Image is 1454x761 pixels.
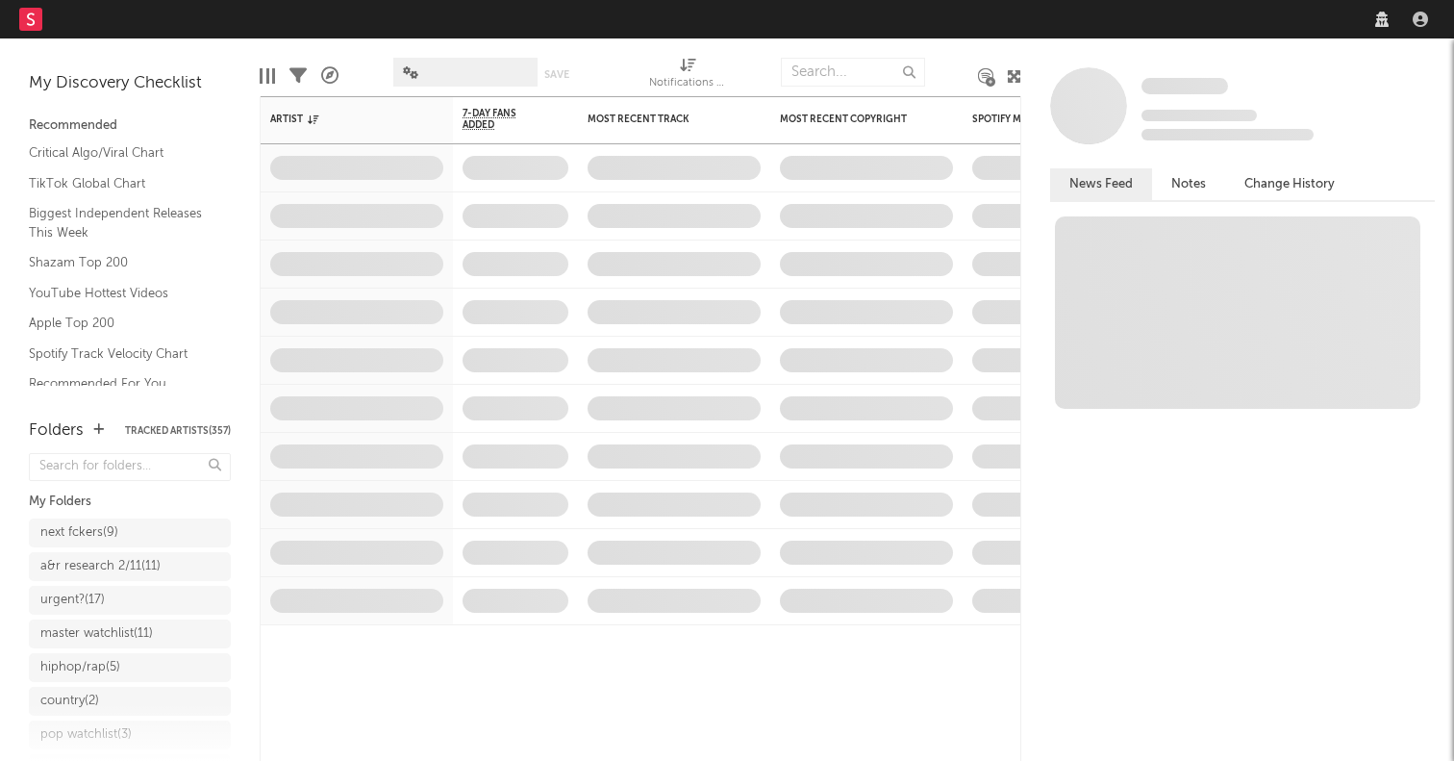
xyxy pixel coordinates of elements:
a: master watchlist(11) [29,620,231,648]
input: Search for folders... [29,453,231,481]
div: a&r research 2/11 ( 11 ) [40,555,161,578]
button: Change History [1225,168,1354,200]
div: master watchlist ( 11 ) [40,622,153,646]
div: next fckers ( 9 ) [40,521,118,545]
button: News Feed [1050,168,1152,200]
div: urgent? ( 17 ) [40,589,105,612]
div: Notifications (Artist) [649,72,726,95]
div: Most Recent Track [588,114,732,125]
a: Critical Algo/Viral Chart [29,142,212,164]
span: 0 fans last week [1141,129,1314,140]
div: A&R Pipeline [321,48,338,104]
button: Tracked Artists(357) [125,426,231,436]
a: hiphop/rap(5) [29,653,231,682]
div: hiphop/rap ( 5 ) [40,656,120,679]
a: Shazam Top 200 [29,252,212,273]
div: Spotify Monthly Listeners [972,114,1116,125]
div: Folders [29,419,84,443]
div: Artist [270,114,414,125]
a: pop watchlist(3) [29,721,231,749]
div: Edit Columns [260,48,275,104]
input: Search... [781,58,925,87]
a: Biggest Independent Releases This Week [29,203,212,242]
button: Save [544,69,569,80]
a: a&r research 2/11(11) [29,552,231,581]
div: Most Recent Copyright [780,114,924,125]
div: Filters [289,48,307,104]
a: Recommended For You [29,373,212,394]
a: next fckers(9) [29,519,231,547]
a: Apple Top 200 [29,313,212,334]
div: Notifications (Artist) [649,48,726,104]
div: pop watchlist ( 3 ) [40,723,132,747]
a: urgent?(17) [29,586,231,615]
span: 7-Day Fans Added [463,108,539,131]
a: TikTok Global Chart [29,173,212,194]
span: Tracking Since: [DATE] [1141,110,1257,121]
a: Spotify Track Velocity Chart [29,343,212,365]
div: My Folders [29,491,231,514]
span: Some Artist [1141,78,1228,94]
button: Notes [1152,168,1225,200]
div: country ( 2 ) [40,690,99,713]
div: My Discovery Checklist [29,72,231,95]
a: country(2) [29,687,231,716]
a: YouTube Hottest Videos [29,283,212,304]
a: Some Artist [1141,77,1228,96]
div: Recommended [29,114,231,138]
